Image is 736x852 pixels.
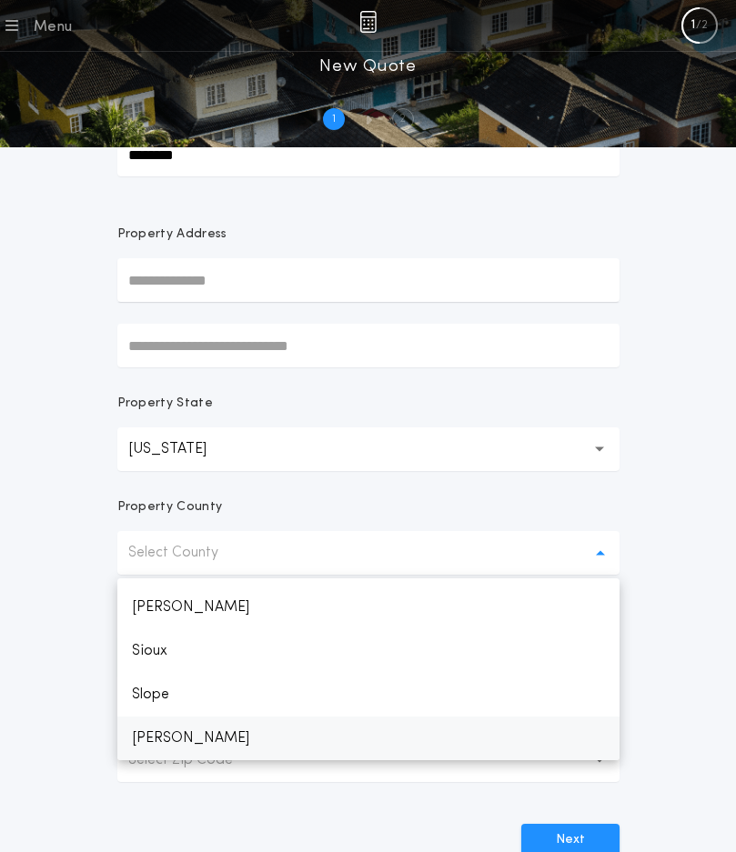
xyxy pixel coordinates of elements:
p: Slope [117,673,620,717]
p: [PERSON_NAME] [117,717,620,760]
img: img [359,11,377,33]
p: Select County [128,542,247,564]
p: [PERSON_NAME] [117,586,620,629]
p: Property County [117,498,223,516]
button: Select County [117,531,620,575]
p: /2 [696,18,708,33]
h2: 1 [332,112,336,126]
ul: Select County [117,578,620,760]
div: Menu [33,16,72,38]
h1: New Quote [319,52,416,81]
h2: 2 [399,112,406,126]
p: Select Zip Code [128,749,262,771]
input: Prepared For [117,133,620,176]
button: Select Zip Code [117,738,620,782]
p: [US_STATE] [128,438,236,460]
p: Sioux [117,629,620,673]
p: Property State [117,395,213,413]
button: [US_STATE] [117,427,620,471]
p: Property Address [117,226,620,244]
